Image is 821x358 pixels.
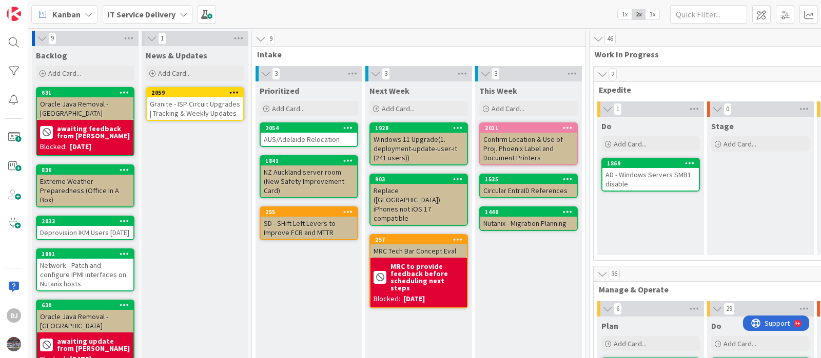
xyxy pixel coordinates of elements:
[261,156,357,165] div: 1841
[261,156,357,197] div: 1841NZ Auckland server room (New Safety Improvement Card)
[37,259,133,290] div: Network - Patch and configure IPMI interfaces on Nutanix hosts
[37,175,133,206] div: Extreme Weather Preparedness (Office In A Box)
[480,184,577,197] div: Circular EntraID References
[602,159,699,168] div: 1869
[370,175,467,184] div: 903
[40,141,67,152] div: Blocked:
[614,103,622,115] span: 1
[37,165,133,206] div: 836Extreme Weather Preparedness (Office In A Box)
[52,4,57,12] div: 9+
[261,123,357,146] div: 2054AUS/Adelaide Relocation
[480,123,577,164] div: 2011Confirm Location & Use of Proj. Phoenix Label and Document Printers
[267,33,275,45] span: 9
[147,88,243,97] div: 2059
[601,158,700,192] a: 1869AD - Windows Servers SMB1 disable
[479,122,578,165] a: 2011Confirm Location & Use of Proj. Phoenix Label and Document Printers
[261,165,357,197] div: NZ Auckland server room (New Safety Improvement Card)
[260,86,299,96] span: Prioritized
[618,9,632,19] span: 1x
[382,68,390,80] span: 3
[370,184,467,225] div: Replace ([GEOGRAPHIC_DATA]) iPhones not iOS 17 compatible
[22,2,47,14] span: Support
[492,104,524,113] span: Add Card...
[403,293,425,304] div: [DATE]
[369,86,409,96] span: Next Week
[151,89,243,96] div: 2059
[36,164,134,207] a: 836Extreme Weather Preparedness (Office In A Box)
[260,206,358,240] a: 255SD - SHift Left Levers to Improve FCR and MTTR
[37,88,133,120] div: 631Oracle Java Removal - [GEOGRAPHIC_DATA]
[370,244,467,258] div: MRC Tech Bar Concept Eval
[7,337,21,351] img: avatar
[42,250,133,258] div: 1891
[370,235,467,244] div: 257
[479,174,578,198] a: 1535Circular EntraID References
[42,218,133,225] div: 2033
[261,207,357,239] div: 255SD - SHift Left Levers to Improve FCR and MTTR
[374,293,400,304] div: Blocked:
[36,87,134,156] a: 631Oracle Java Removal - [GEOGRAPHIC_DATA]awaiting feedback from [PERSON_NAME]Blocked:[DATE]
[42,302,133,309] div: 630
[42,166,133,174] div: 836
[158,69,191,78] span: Add Card...
[147,97,243,120] div: Granite - ISP Circuit Upgrades | Tracking & Weekly Updates
[479,86,517,96] span: This Week
[609,268,620,280] span: 36
[646,9,659,19] span: 3x
[480,123,577,133] div: 2011
[37,310,133,332] div: Oracle Java Removal - [GEOGRAPHIC_DATA]
[37,249,133,290] div: 1891Network - Patch and configure IPMI interfaces on Nutanix hosts
[670,5,747,24] input: Quick Filter...
[632,9,646,19] span: 2x
[37,301,133,332] div: 630Oracle Java Removal - [GEOGRAPHIC_DATA]
[724,139,756,149] span: Add Card...
[601,121,612,131] span: Do
[261,123,357,133] div: 2054
[602,168,699,191] div: AD - Windows Servers SMB1 disable
[370,175,467,225] div: 903Replace ([GEOGRAPHIC_DATA]) iPhones not iOS 17 compatible
[257,49,573,59] span: Intake
[42,89,133,96] div: 631
[37,217,133,239] div: 2033Deprovision IKM Users [DATE]
[36,248,134,291] a: 1891Network - Patch and configure IPMI interfaces on Nutanix hosts
[480,207,577,217] div: 1440
[37,217,133,226] div: 2033
[485,208,577,216] div: 1440
[261,217,357,239] div: SD - SHift Left Levers to Improve FCR and MTTR
[146,50,207,60] span: News & Updates
[37,301,133,310] div: 630
[37,88,133,97] div: 631
[37,226,133,239] div: Deprovision IKM Users [DATE]
[480,175,577,184] div: 1535
[390,263,464,291] b: MRC to provide feedback before scheduling next steps
[37,249,133,259] div: 1891
[480,207,577,230] div: 1440Nutanix - Migration Planning
[147,88,243,120] div: 2059Granite - ISP Circuit Upgrades | Tracking & Weekly Updates
[48,69,81,78] span: Add Card...
[485,176,577,183] div: 1535
[158,32,166,45] span: 1
[370,123,467,133] div: 1928
[7,7,21,21] img: Visit kanbanzone.com
[614,339,647,348] span: Add Card...
[724,303,735,315] span: 29
[370,133,467,164] div: Windows 11 Upgrade(1. deployment-update-user-it (241 users))
[261,207,357,217] div: 255
[604,33,616,45] span: 46
[370,123,467,164] div: 1928Windows 11 Upgrade(1. deployment-update-user-it (241 users))
[7,308,21,323] div: DJ
[480,217,577,230] div: Nutanix - Migration Planning
[37,165,133,175] div: 836
[492,68,500,80] span: 3
[480,133,577,164] div: Confirm Location & Use of Proj. Phoenix Label and Document Printers
[70,141,91,152] div: [DATE]
[260,122,358,147] a: 2054AUS/Adelaide Relocation
[265,157,357,164] div: 1841
[57,125,130,139] b: awaiting feedback from [PERSON_NAME]
[711,121,734,131] span: Stage
[375,236,467,243] div: 257
[609,68,617,80] span: 2
[601,321,618,331] span: Plan
[724,103,732,115] span: 0
[107,9,175,19] b: IT Service Delivery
